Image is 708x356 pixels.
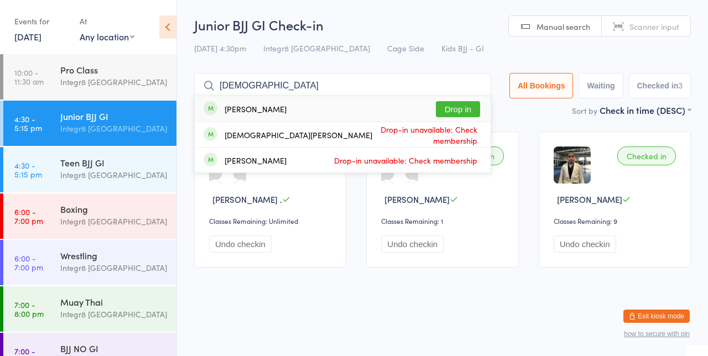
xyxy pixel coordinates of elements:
span: Manual search [537,21,590,32]
span: Scanner input [629,21,679,32]
div: Teen BJJ GI [60,156,167,169]
div: [DEMOGRAPHIC_DATA][PERSON_NAME] [225,130,372,139]
button: Exit kiosk mode [623,310,690,323]
button: Checked in3 [629,73,691,98]
span: Drop-in unavailable: Check membership [331,152,480,169]
span: [PERSON_NAME] [557,193,622,205]
input: Search [194,73,491,98]
a: 4:30 -5:15 pmJunior BJJ GIIntegr8 [GEOGRAPHIC_DATA] [3,101,176,146]
span: Drop-in unavailable: Check membership [372,121,480,149]
span: Integr8 [GEOGRAPHIC_DATA] [263,43,370,54]
div: At [80,12,134,30]
div: Classes Remaining: 9 [554,216,679,226]
time: 4:30 - 5:15 pm [14,114,42,132]
time: 10:00 - 11:30 am [14,68,44,86]
span: [DATE] 4:30pm [194,43,246,54]
button: Drop in [436,101,480,117]
a: [DATE] [14,30,41,43]
div: Integr8 [GEOGRAPHIC_DATA] [60,122,167,135]
time: 7:00 - 8:00 pm [14,300,44,318]
div: Any location [80,30,134,43]
button: Undo checkin [381,235,444,253]
span: [PERSON_NAME] [384,193,450,205]
div: Classes Remaining: 1 [381,216,507,226]
div: Pro Class [60,64,167,76]
div: 3 [678,81,683,90]
button: All Bookings [509,73,574,98]
time: 6:00 - 7:00 pm [14,254,43,271]
div: Check in time (DESC) [600,104,691,116]
a: 6:00 -7:00 pmWrestlingIntegr8 [GEOGRAPHIC_DATA] [3,240,176,285]
span: [PERSON_NAME] . [212,193,282,205]
div: Integr8 [GEOGRAPHIC_DATA] [60,215,167,228]
div: Boxing [60,203,167,215]
div: Integr8 [GEOGRAPHIC_DATA] [60,261,167,274]
time: 4:30 - 5:15 pm [14,161,42,179]
div: [PERSON_NAME] [225,156,287,165]
div: Muay Thai [60,296,167,308]
div: [PERSON_NAME] [225,104,287,113]
div: Integr8 [GEOGRAPHIC_DATA] [60,76,167,88]
button: Undo checkin [554,235,616,253]
img: image1755152804.png [554,146,591,184]
div: Classes Remaining: Unlimited [209,216,335,226]
label: Sort by [572,105,597,116]
button: Waiting [579,73,623,98]
div: Wrestling [60,249,167,261]
a: 4:30 -5:15 pmTeen BJJ GIIntegr8 [GEOGRAPHIC_DATA] [3,147,176,192]
div: Integr8 [GEOGRAPHIC_DATA] [60,308,167,321]
div: Integr8 [GEOGRAPHIC_DATA] [60,169,167,181]
div: Checked in [617,146,676,165]
h2: Junior BJJ GI Check-in [194,15,691,34]
div: Events for [14,12,69,30]
div: Junior BJJ GI [60,110,167,122]
div: BJJ NO GI [60,342,167,354]
time: 6:00 - 7:00 pm [14,207,43,225]
a: 7:00 -8:00 pmMuay ThaiIntegr8 [GEOGRAPHIC_DATA] [3,286,176,332]
span: Cage Side [387,43,424,54]
button: Undo checkin [209,235,272,253]
a: 10:00 -11:30 amPro ClassIntegr8 [GEOGRAPHIC_DATA] [3,54,176,100]
button: how to secure with pin [624,330,690,338]
span: Kids BJJ - GI [441,43,484,54]
a: 6:00 -7:00 pmBoxingIntegr8 [GEOGRAPHIC_DATA] [3,193,176,239]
